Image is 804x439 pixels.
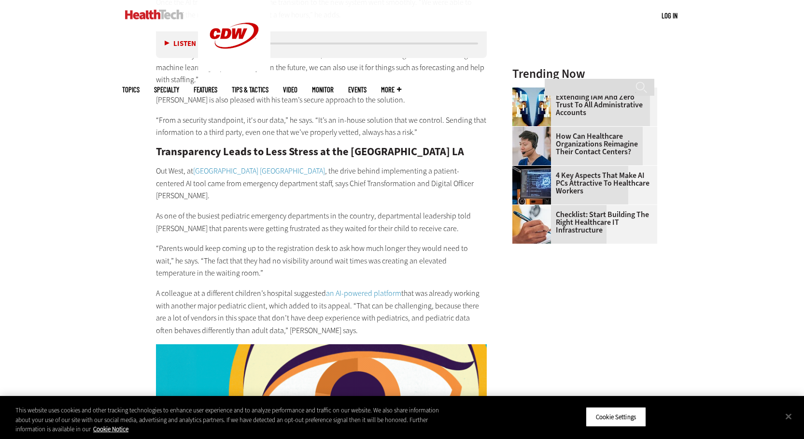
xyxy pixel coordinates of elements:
a: [GEOGRAPHIC_DATA] [GEOGRAPHIC_DATA] [193,166,325,176]
a: Log in [662,11,677,20]
p: “From a security standpoint, it's our data,” he says. “It’s an in-house solution that we control.... [156,114,487,139]
a: Desktop monitor with brain AI concept [512,166,556,174]
span: Specialty [154,86,179,93]
button: Close [778,406,799,427]
img: Desktop monitor with brain AI concept [512,166,551,205]
h3: Trending Now [512,68,657,80]
a: Video [283,86,297,93]
a: 4 Key Aspects That Make AI PCs Attractive to Healthcare Workers [512,172,651,195]
a: CDW [198,64,270,74]
img: Healthcare contact center [512,127,551,165]
a: How Can Healthcare Organizations Reimagine Their Contact Centers? [512,132,651,156]
button: Cookie Settings [586,407,646,427]
a: an AI-powered platform [326,288,401,298]
span: Topics [122,86,140,93]
a: Checklist: Start Building the Right Healthcare IT Infrastructure [512,211,651,234]
a: More information about your privacy [93,425,128,433]
a: Tips & Tactics [232,86,268,93]
a: Person with a clipboard checking a list [512,205,556,213]
div: User menu [662,11,677,21]
p: As one of the busiest pediatric emergency departments in the country, departmental leadership tol... [156,210,487,234]
p: A colleague at a different children’s hospital suggested that was already working with another ma... [156,287,487,337]
div: This website uses cookies and other tracking technologies to enhance user experience and to analy... [15,406,442,434]
h2: Transparency Leads to Less Stress at the [GEOGRAPHIC_DATA] LA [156,146,487,157]
p: Out West, at , the drive behind implementing a patient-centered AI tool came from emergency depar... [156,165,487,202]
a: MonITor [312,86,334,93]
a: Extending IAM and Zero Trust to All Administrative Accounts [512,93,651,117]
img: abstract image of woman with pixelated face [512,88,551,126]
img: Home [125,10,183,19]
a: Events [348,86,367,93]
a: Features [194,86,217,93]
span: More [381,86,401,93]
p: “Parents would keep coming up to the registration desk to ask how much longer they would need to ... [156,242,487,279]
a: Healthcare contact center [512,127,556,134]
img: Person with a clipboard checking a list [512,205,551,244]
a: abstract image of woman with pixelated face [512,88,556,95]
